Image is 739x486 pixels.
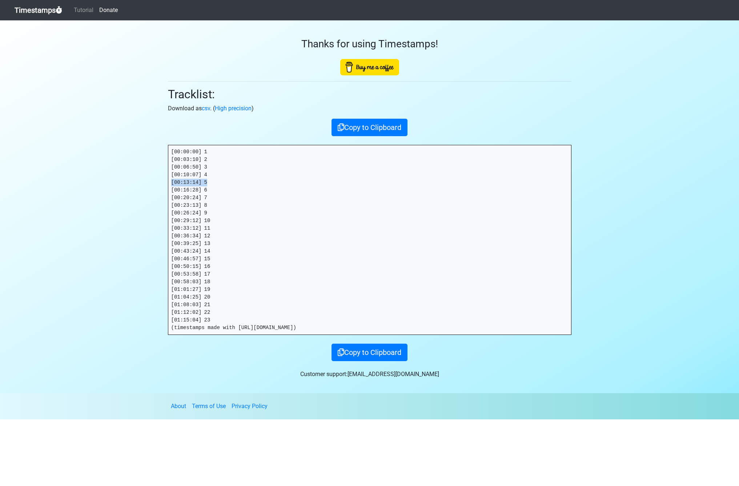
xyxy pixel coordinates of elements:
a: Tutorial [71,3,96,17]
button: Copy to Clipboard [332,344,407,361]
button: Copy to Clipboard [332,119,407,136]
a: Donate [96,3,121,17]
h3: Thanks for using Timestamps! [168,38,571,50]
a: csv [202,105,210,112]
p: Download as . ( ) [168,104,571,113]
a: High precision [215,105,252,112]
pre: [00:00:00] 1 [00:03:10] 2 [00:06:50] 3 [00:10:07] 4 [00:13:14] 5 [00:16:28] 6 [00:20:24] 7 [00:23... [168,145,571,335]
img: Buy Me A Coffee [340,59,399,75]
a: About [171,403,186,410]
a: Timestamps [15,3,62,17]
a: Privacy Policy [232,403,268,410]
h2: Tracklist: [168,87,571,101]
a: Terms of Use [192,403,226,410]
